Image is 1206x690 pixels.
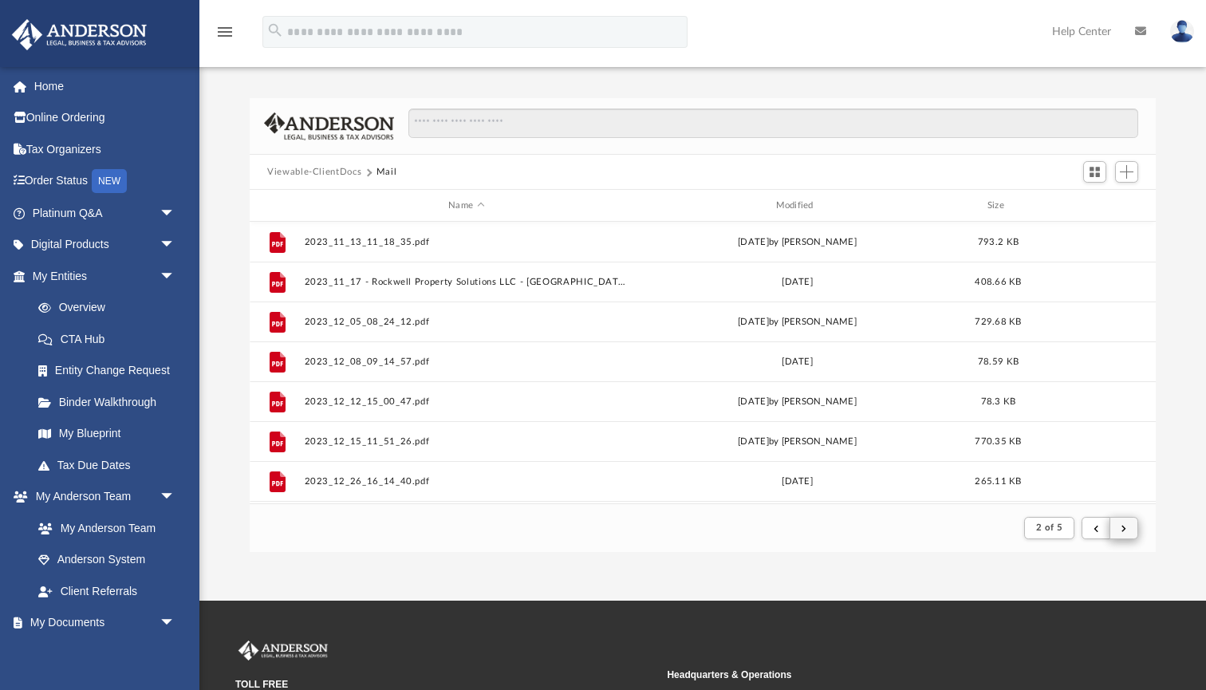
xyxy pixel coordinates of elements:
[305,317,629,327] button: 2023_12_05_08_24_12.pdf
[22,386,199,418] a: Binder Walkthrough
[978,238,1019,246] span: 793.2 KB
[1024,517,1074,539] button: 2 of 5
[11,197,199,229] a: Platinum Q&Aarrow_drop_down
[160,229,191,262] span: arrow_drop_down
[636,435,960,449] div: [DATE] by [PERSON_NAME]
[92,169,127,193] div: NEW
[978,357,1019,366] span: 78.59 KB
[22,323,199,355] a: CTA Hub
[7,19,152,50] img: Anderson Advisors Platinum Portal
[267,165,361,179] button: Viewable-ClientDocs
[635,199,960,213] div: Modified
[11,165,199,198] a: Order StatusNEW
[11,229,199,261] a: Digital Productsarrow_drop_down
[305,436,629,447] button: 2023_12_15_11_51_26.pdf
[1115,161,1139,183] button: Add
[22,292,199,324] a: Overview
[22,449,199,481] a: Tax Due Dates
[975,278,1021,286] span: 408.66 KB
[215,30,235,41] a: menu
[636,235,960,250] div: [DATE] by [PERSON_NAME]
[257,199,297,213] div: id
[408,108,1138,139] input: Search files and folders
[215,22,235,41] i: menu
[160,607,191,640] span: arrow_drop_down
[305,396,629,407] button: 2023_12_12_15_00_47.pdf
[667,668,1087,682] small: Headquarters & Operations
[266,22,284,39] i: search
[636,275,960,290] div: [DATE]
[975,437,1021,446] span: 770.35 KB
[305,357,629,367] button: 2023_12_08_09_14_57.pdf
[1083,161,1107,183] button: Switch to Grid View
[636,315,960,329] div: [DATE] by [PERSON_NAME]
[636,475,960,489] div: [DATE]
[967,199,1031,213] div: Size
[636,395,960,409] div: [DATE] by [PERSON_NAME]
[305,476,629,487] button: 2023_12_26_16_14_40.pdf
[22,544,191,576] a: Anderson System
[235,641,331,661] img: Anderson Advisors Platinum Portal
[11,133,199,165] a: Tax Organizers
[11,607,191,639] a: My Documentsarrow_drop_down
[975,477,1021,486] span: 265.11 KB
[975,317,1021,326] span: 729.68 KB
[250,222,1156,504] div: grid
[22,575,191,607] a: Client Referrals
[11,102,199,134] a: Online Ordering
[11,70,199,102] a: Home
[160,197,191,230] span: arrow_drop_down
[305,277,629,287] button: 2023_11_17 - Rockwell Property Solutions LLC - [GEOGRAPHIC_DATA] Tax Collector.pdf
[304,199,629,213] div: Name
[11,481,191,513] a: My Anderson Teamarrow_drop_down
[376,165,397,179] button: Mail
[22,512,183,544] a: My Anderson Team
[305,237,629,247] button: 2023_11_13_11_18_35.pdf
[1037,199,1149,213] div: id
[22,355,199,387] a: Entity Change Request
[636,355,960,369] div: [DATE]
[22,418,191,450] a: My Blueprint
[11,260,199,292] a: My Entitiesarrow_drop_down
[1170,20,1194,43] img: User Pic
[1036,523,1062,532] span: 2 of 5
[160,260,191,293] span: arrow_drop_down
[981,397,1016,406] span: 78.3 KB
[160,481,191,514] span: arrow_drop_down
